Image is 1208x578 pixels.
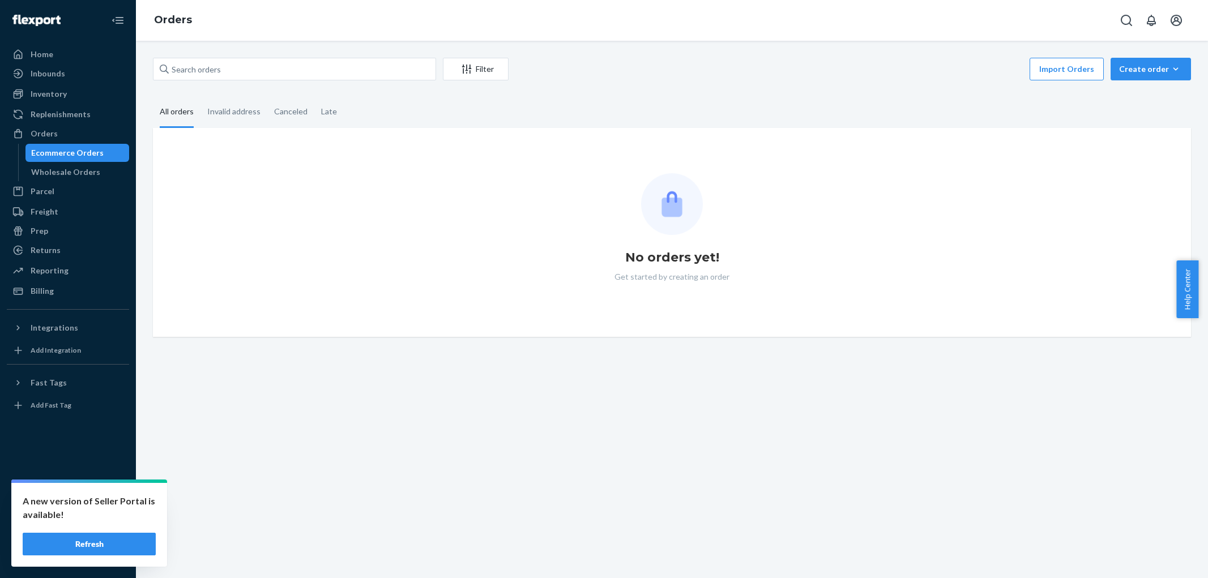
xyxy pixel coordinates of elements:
[7,65,129,83] a: Inbounds
[1115,9,1138,32] button: Open Search Box
[1176,260,1198,318] button: Help Center
[1140,9,1163,32] button: Open notifications
[443,58,509,80] button: Filter
[153,58,436,80] input: Search orders
[641,173,703,235] img: Empty list
[7,374,129,392] button: Fast Tags
[7,489,129,507] a: Settings
[31,285,54,297] div: Billing
[7,262,129,280] a: Reporting
[1030,58,1104,80] button: Import Orders
[7,508,129,526] button: Talk to Support
[625,249,719,267] h1: No orders yet!
[7,319,129,337] button: Integrations
[7,546,129,564] button: Give Feedback
[7,182,129,200] a: Parcel
[31,88,67,100] div: Inventory
[7,527,129,545] a: Help Center
[31,68,65,79] div: Inbounds
[7,203,129,221] a: Freight
[31,265,69,276] div: Reporting
[1119,63,1183,75] div: Create order
[7,341,129,359] a: Add Integration
[23,494,156,521] p: A new version of Seller Portal is available!
[31,147,104,159] div: Ecommerce Orders
[31,206,58,217] div: Freight
[207,97,261,126] div: Invalid address
[25,163,130,181] a: Wholesale Orders
[25,144,130,162] a: Ecommerce Orders
[321,97,337,126] div: Late
[614,271,729,282] p: Get started by creating an order
[7,105,129,123] a: Replenishments
[7,396,129,414] a: Add Fast Tag
[154,14,192,26] a: Orders
[23,533,156,555] button: Refresh
[7,282,129,300] a: Billing
[7,45,129,63] a: Home
[31,377,67,388] div: Fast Tags
[145,4,201,37] ol: breadcrumbs
[160,97,194,128] div: All orders
[1165,9,1188,32] button: Open account menu
[31,128,58,139] div: Orders
[106,9,129,32] button: Close Navigation
[7,85,129,103] a: Inventory
[274,97,308,126] div: Canceled
[31,166,100,178] div: Wholesale Orders
[12,15,61,26] img: Flexport logo
[31,186,54,197] div: Parcel
[31,49,53,60] div: Home
[7,125,129,143] a: Orders
[31,345,81,355] div: Add Integration
[7,222,129,240] a: Prep
[31,245,61,256] div: Returns
[1111,58,1191,80] button: Create order
[31,322,78,333] div: Integrations
[443,63,508,75] div: Filter
[7,241,129,259] a: Returns
[31,400,71,410] div: Add Fast Tag
[31,109,91,120] div: Replenishments
[31,225,48,237] div: Prep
